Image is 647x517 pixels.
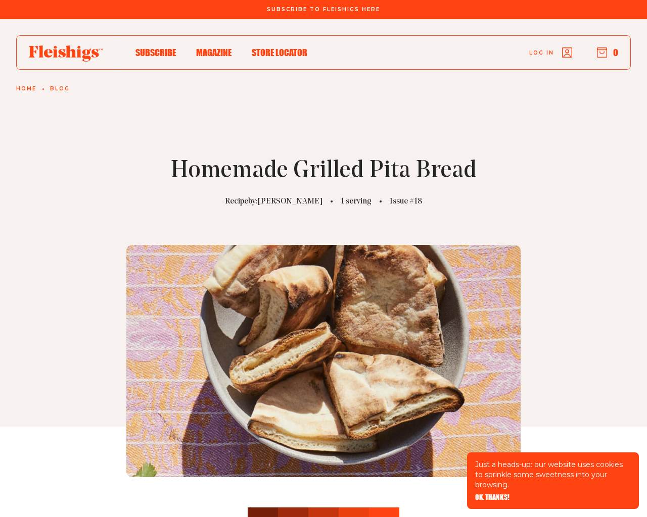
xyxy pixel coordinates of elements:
a: Blog [50,86,70,92]
button: OK, THANKS! [475,494,510,501]
p: Issue #18 [390,195,423,208]
p: 1 serving [341,195,372,208]
span: Magazine [196,47,232,58]
a: Store locator [252,45,307,59]
p: Recipe by: [PERSON_NAME] [225,195,322,208]
a: Log in [529,47,572,58]
h1: Homemade Grilled Pita Bread [170,159,477,183]
a: Subscribe [135,45,176,59]
button: 0 [597,47,618,58]
img: Homemade Grilled Pita Bread [126,245,521,477]
p: Just a heads-up: our website uses cookies to sprinkle some sweetness into your browsing. [475,459,631,490]
span: Subscribe [135,47,176,58]
span: Log in [529,49,554,57]
span: Subscribe To Fleishigs Here [267,7,380,13]
span: Store locator [252,47,307,58]
a: Magazine [196,45,232,59]
a: Subscribe To Fleishigs Here [265,7,382,12]
a: Home [16,86,36,92]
